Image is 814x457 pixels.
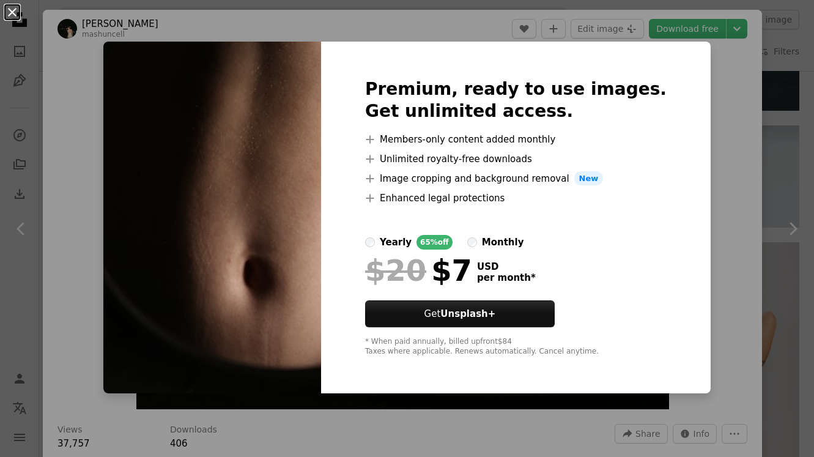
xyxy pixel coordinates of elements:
strong: Unsplash+ [440,308,495,319]
span: USD [477,261,536,272]
span: New [574,171,604,186]
li: Unlimited royalty-free downloads [365,152,667,166]
li: Members-only content added monthly [365,132,667,147]
div: monthly [482,235,524,250]
div: 65% off [416,235,453,250]
input: yearly65%off [365,237,375,247]
div: $7 [365,255,472,286]
span: $20 [365,255,426,286]
button: GetUnsplash+ [365,300,555,327]
h2: Premium, ready to use images. Get unlimited access. [365,78,667,122]
input: monthly [467,237,477,247]
div: * When paid annually, billed upfront $84 Taxes where applicable. Renews automatically. Cancel any... [365,337,667,357]
li: Image cropping and background removal [365,171,667,186]
li: Enhanced legal protections [365,191,667,206]
img: photo-1747398594110-70ac0f75e3bc [103,42,321,394]
div: yearly [380,235,412,250]
span: per month * [477,272,536,283]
